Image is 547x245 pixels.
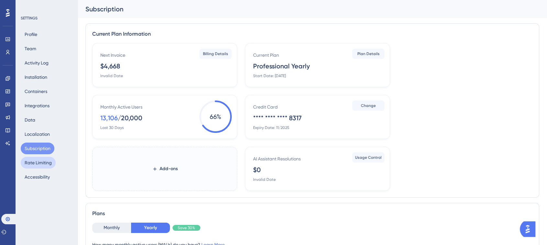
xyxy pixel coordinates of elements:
[21,29,41,40] button: Profile
[199,49,232,59] button: Billing Details
[92,210,532,217] div: Plans
[92,30,532,38] div: Current Plan Information
[21,86,51,97] button: Containers
[142,163,188,175] button: Add-ons
[253,125,289,130] div: Expiry Date: 11/2025
[21,57,52,69] button: Activity Log
[92,223,131,233] button: Monthly
[100,103,142,111] div: Monthly Active Users
[21,128,54,140] button: Localization
[118,113,142,122] div: / 20,000
[21,114,39,126] button: Data
[253,103,278,111] div: Credit Card
[253,73,286,78] div: Start Date: [DATE]
[203,51,228,56] span: Billing Details
[100,73,123,78] div: Invalid Date
[85,5,523,14] div: Subscription
[253,177,276,182] div: Invalid Date
[357,51,380,56] span: Plan Details
[21,100,53,111] button: Integrations
[361,103,376,108] span: Change
[100,51,125,59] div: Next Invoice
[21,157,56,169] button: Rate Limiting
[352,49,385,59] button: Plan Details
[21,143,54,154] button: Subscription
[100,62,120,71] div: $4,668
[199,100,232,133] span: 66 %
[21,43,40,54] button: Team
[21,171,54,183] button: Accessibility
[100,113,118,122] div: 13,106
[131,223,170,233] button: Yearly
[21,16,73,21] div: SETTINGS
[178,225,195,230] span: Save 30%
[253,51,279,59] div: Current Plan
[352,100,385,111] button: Change
[100,125,124,130] div: Last 30 Days
[520,219,539,239] iframe: UserGuiding AI Assistant Launcher
[160,165,178,173] span: Add-ons
[355,155,382,160] span: Usage Control
[21,71,51,83] button: Installation
[253,165,261,174] div: $0
[253,155,301,163] div: AI Assistant Resolutions
[253,62,310,71] div: Professional Yearly
[352,152,385,163] button: Usage Control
